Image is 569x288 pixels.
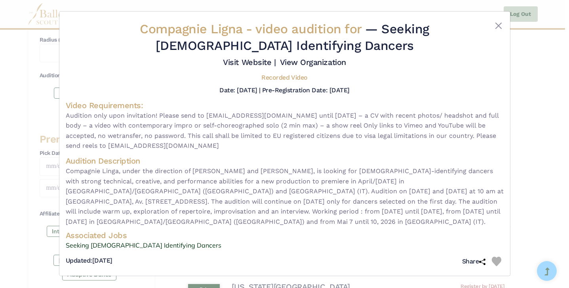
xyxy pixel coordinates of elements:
[140,21,365,36] span: Compagnie Ligna -
[262,86,350,94] h5: Pre-Registration Date: [DATE]
[494,21,503,31] button: Close
[219,86,260,94] h5: Date: [DATE] |
[66,257,92,264] span: Updated:
[66,257,112,265] h5: [DATE]
[66,111,504,151] span: Audition only upon invitation! Please send to [EMAIL_ADDRESS][DOMAIN_NAME] until [DATE] – a CV wi...
[66,166,504,227] span: Compagnie Linga, under the direction of [PERSON_NAME] and [PERSON_NAME], is looking for [DEMOGRAP...
[255,21,361,36] span: video audition for
[223,57,276,67] a: Visit Website |
[66,230,504,240] h4: Associated Jobs
[462,257,485,266] h5: Share
[66,101,143,110] span: Video Requirements:
[66,156,504,166] h4: Audition Description
[156,21,429,53] span: — Seeking [DEMOGRAPHIC_DATA] Identifying Dancers
[261,74,307,82] h5: Recorded Video
[280,57,346,67] a: View Organization
[66,240,504,251] a: Seeking [DEMOGRAPHIC_DATA] Identifying Dancers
